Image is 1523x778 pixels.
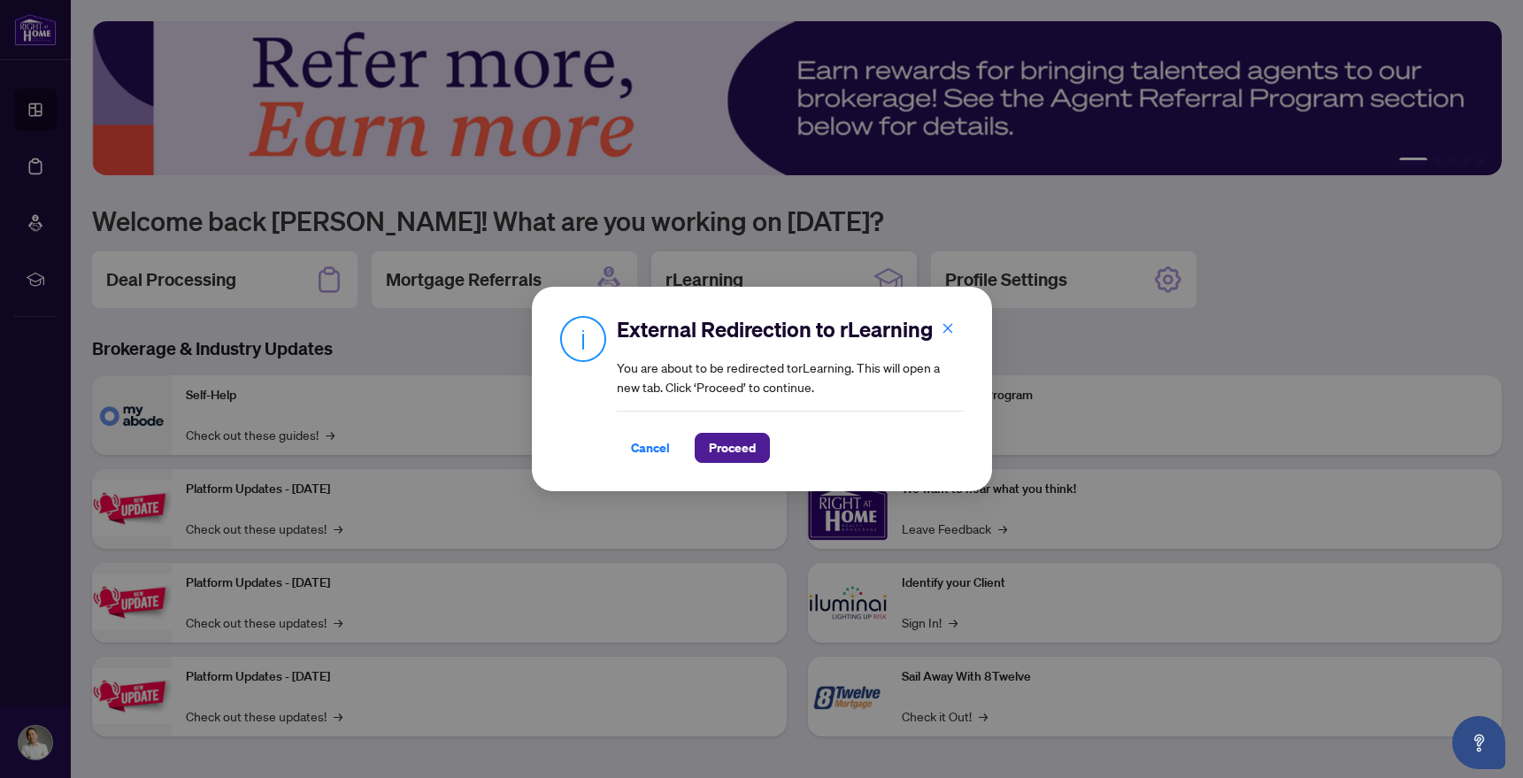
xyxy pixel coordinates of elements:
[942,322,954,335] span: close
[1452,716,1505,769] button: Open asap
[617,315,964,343] h2: External Redirection to rLearning
[709,434,756,462] span: Proceed
[617,315,964,463] div: You are about to be redirected to rLearning . This will open a new tab. Click ‘Proceed’ to continue.
[617,433,684,463] button: Cancel
[695,433,770,463] button: Proceed
[631,434,670,462] span: Cancel
[560,315,606,362] img: Info Icon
